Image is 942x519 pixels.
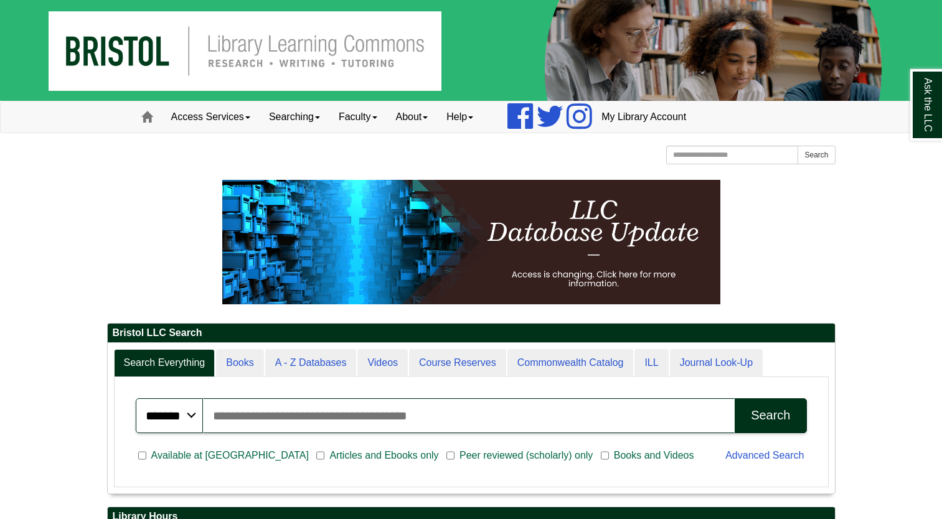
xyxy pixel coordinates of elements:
[751,408,790,423] div: Search
[601,450,609,461] input: Books and Videos
[634,349,668,377] a: ILL
[725,450,804,461] a: Advanced Search
[108,324,835,343] h2: Bristol LLC Search
[216,349,263,377] a: Books
[437,101,483,133] a: Help
[222,180,720,304] img: HTML tutorial
[507,349,634,377] a: Commonwealth Catalog
[146,448,314,463] span: Available at [GEOGRAPHIC_DATA]
[265,349,357,377] a: A - Z Databases
[409,349,506,377] a: Course Reserves
[162,101,260,133] a: Access Services
[329,101,387,133] a: Faculty
[446,450,455,461] input: Peer reviewed (scholarly) only
[455,448,598,463] span: Peer reviewed (scholarly) only
[324,448,443,463] span: Articles and Ebooks only
[670,349,763,377] a: Journal Look-Up
[357,349,408,377] a: Videos
[387,101,438,133] a: About
[798,146,835,164] button: Search
[260,101,329,133] a: Searching
[592,101,695,133] a: My Library Account
[138,450,146,461] input: Available at [GEOGRAPHIC_DATA]
[114,349,215,377] a: Search Everything
[316,450,324,461] input: Articles and Ebooks only
[609,448,699,463] span: Books and Videos
[735,398,806,433] button: Search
